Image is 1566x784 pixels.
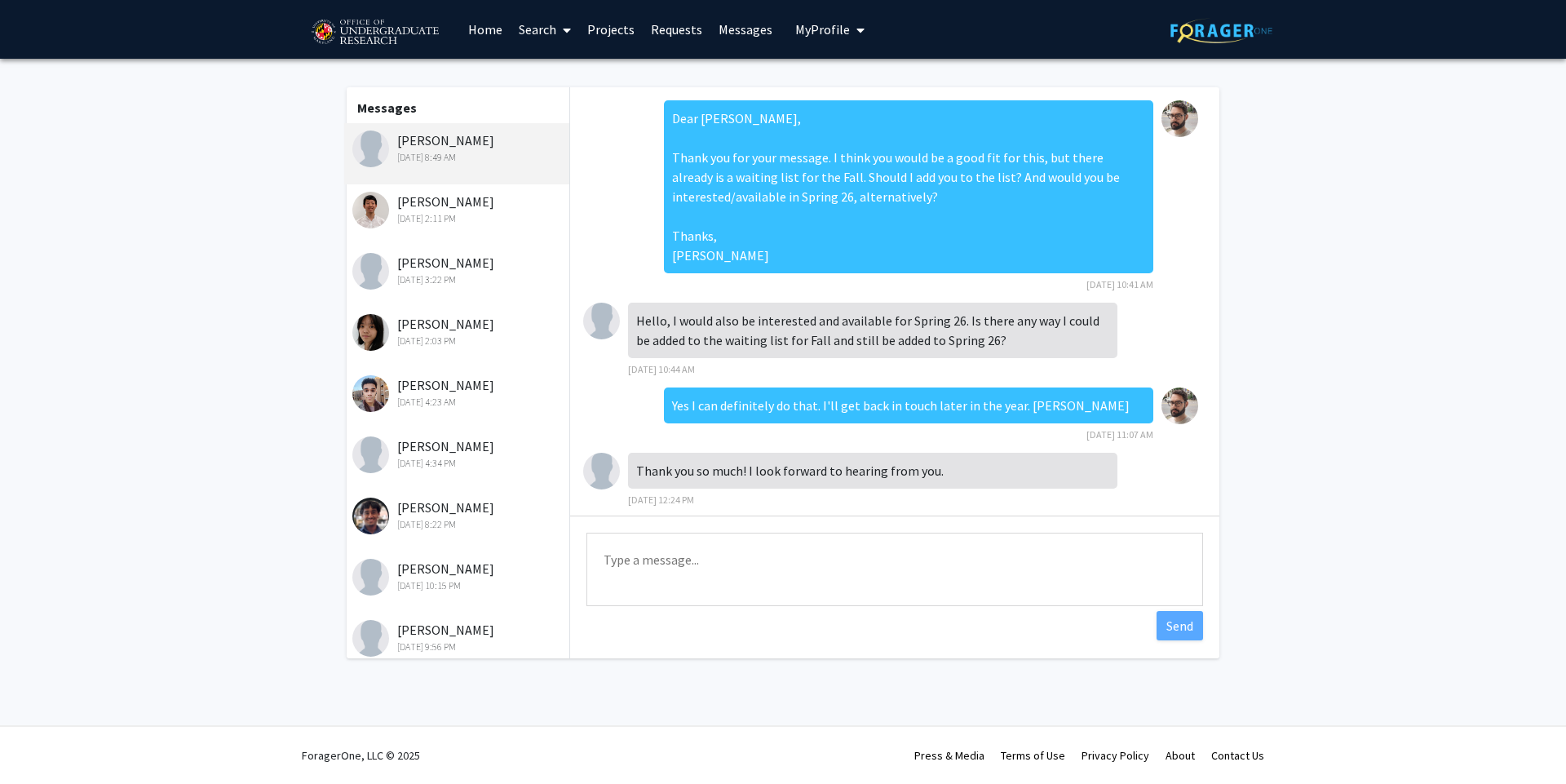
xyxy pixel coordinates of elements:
div: ForagerOne, LLC © 2025 [302,727,420,784]
a: About [1166,748,1195,763]
div: [DATE] 10:15 PM [352,578,565,593]
img: Amar Dhillon [352,498,389,534]
a: Terms of Use [1001,748,1065,763]
div: [PERSON_NAME] [352,498,565,532]
a: Search [511,1,579,58]
span: [DATE] 12:24 PM [628,494,694,506]
div: Thank you so much! I look forward to hearing from you. [628,453,1117,489]
span: [DATE] 11:07 AM [1086,428,1153,441]
img: Shriyans Sairy [352,620,389,657]
div: Hello, I would also be interested and available for Spring 26. Is there any way I could be added ... [628,303,1117,358]
div: [DATE] 9:56 PM [352,640,565,654]
img: Margaret Hermanto [352,314,389,351]
button: Send [1157,611,1203,640]
a: Requests [643,1,710,58]
img: University of Maryland Logo [306,12,444,53]
div: [PERSON_NAME] [352,375,565,410]
img: Jonathan Solomon [352,436,389,473]
img: Michael Morton [352,375,389,412]
img: Ava Bautista [352,131,389,167]
a: Privacy Policy [1082,748,1149,763]
span: [DATE] 10:41 AM [1086,278,1153,290]
img: Ava Bautista [583,303,620,339]
div: Dear [PERSON_NAME], Thank you for your message. I think you would be a good fit for this, but the... [664,100,1153,273]
div: [DATE] 8:22 PM [352,517,565,532]
img: Raff Viglianti [1161,100,1198,137]
div: [DATE] 3:22 PM [352,272,565,287]
div: [PERSON_NAME] [352,559,565,593]
div: [DATE] 4:23 AM [352,395,565,410]
img: David Guan [352,559,389,596]
b: Messages [357,100,417,116]
div: [DATE] 2:03 PM [352,334,565,348]
div: Yes I can definitely do that. I'll get back in touch later in the year. [PERSON_NAME] [664,388,1153,423]
div: [PERSON_NAME] [352,314,565,348]
span: My Profile [795,21,850,38]
iframe: Chat [12,711,69,772]
div: [PERSON_NAME] [352,620,565,654]
a: Contact Us [1211,748,1264,763]
div: [PERSON_NAME] [352,253,565,287]
div: [PERSON_NAME] [352,131,565,165]
img: Ethan Choi [352,192,389,228]
div: [PERSON_NAME] [352,436,565,471]
textarea: Message [586,533,1203,606]
div: [DATE] 8:49 AM [352,150,565,165]
img: Raff Viglianti [1161,388,1198,424]
div: [PERSON_NAME] [352,192,565,226]
div: [DATE] 2:11 PM [352,211,565,226]
a: Home [460,1,511,58]
img: ForagerOne Logo [1170,18,1272,43]
span: [DATE] 10:44 AM [628,363,695,375]
a: Messages [710,1,781,58]
div: [DATE] 4:34 PM [352,456,565,471]
img: Malaika Asif [352,253,389,290]
a: Projects [579,1,643,58]
a: Press & Media [914,748,984,763]
img: Ava Bautista [583,453,620,489]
